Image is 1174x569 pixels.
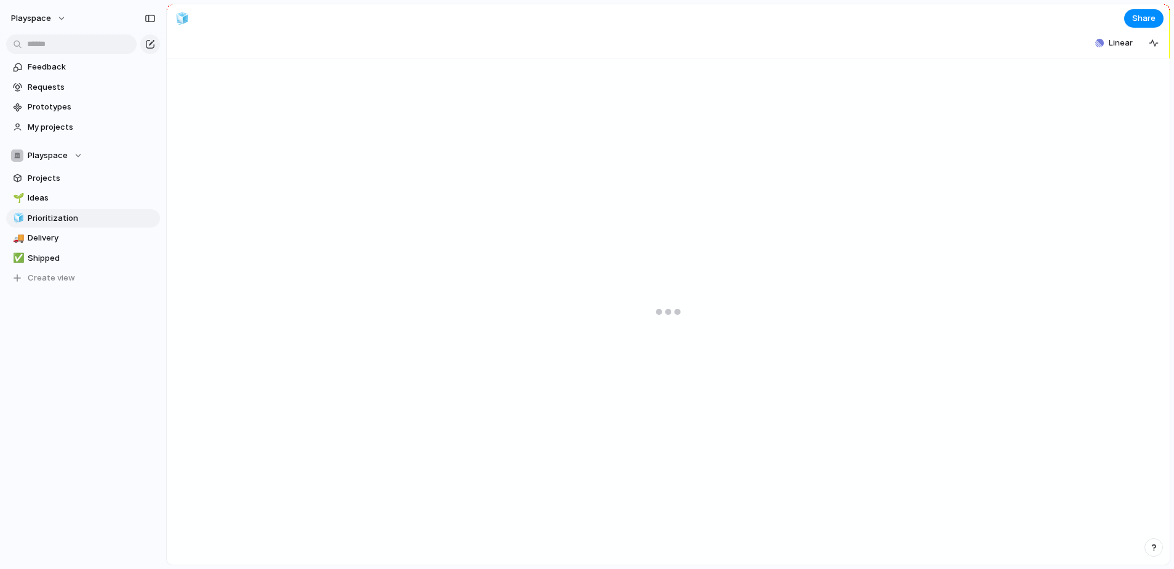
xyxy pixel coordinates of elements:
button: Create view [6,269,160,287]
span: Ideas [28,192,156,204]
button: ✅ [11,252,23,265]
button: Share [1124,9,1164,28]
span: Linear [1109,37,1133,49]
span: Delivery [28,232,156,244]
a: ✅Shipped [6,249,160,268]
span: Shipped [28,252,156,265]
span: My projects [28,121,156,133]
span: Requests [28,81,156,94]
span: Share [1132,12,1156,25]
span: Prototypes [28,101,156,113]
div: ✅ [13,251,22,265]
span: Create view [28,272,75,284]
button: 🌱 [11,192,23,204]
span: playspace [11,12,51,25]
button: 🚚 [11,232,23,244]
a: Projects [6,169,160,188]
div: 🧊 [175,10,189,26]
div: 🚚 [13,231,22,245]
button: Playspace [6,146,160,165]
a: My projects [6,118,160,137]
span: Prioritization [28,212,156,225]
span: Playspace [28,149,68,162]
span: Projects [28,172,156,185]
button: playspace [6,9,73,28]
div: 🌱 [13,191,22,205]
a: 🧊Prioritization [6,209,160,228]
div: 🧊 [13,211,22,225]
button: 🧊 [11,212,23,225]
a: Prototypes [6,98,160,116]
button: Linear [1090,34,1138,52]
a: Feedback [6,58,160,76]
a: 🌱Ideas [6,189,160,207]
a: 🚚Delivery [6,229,160,247]
a: Requests [6,78,160,97]
button: 🧊 [172,9,192,28]
span: Feedback [28,61,156,73]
